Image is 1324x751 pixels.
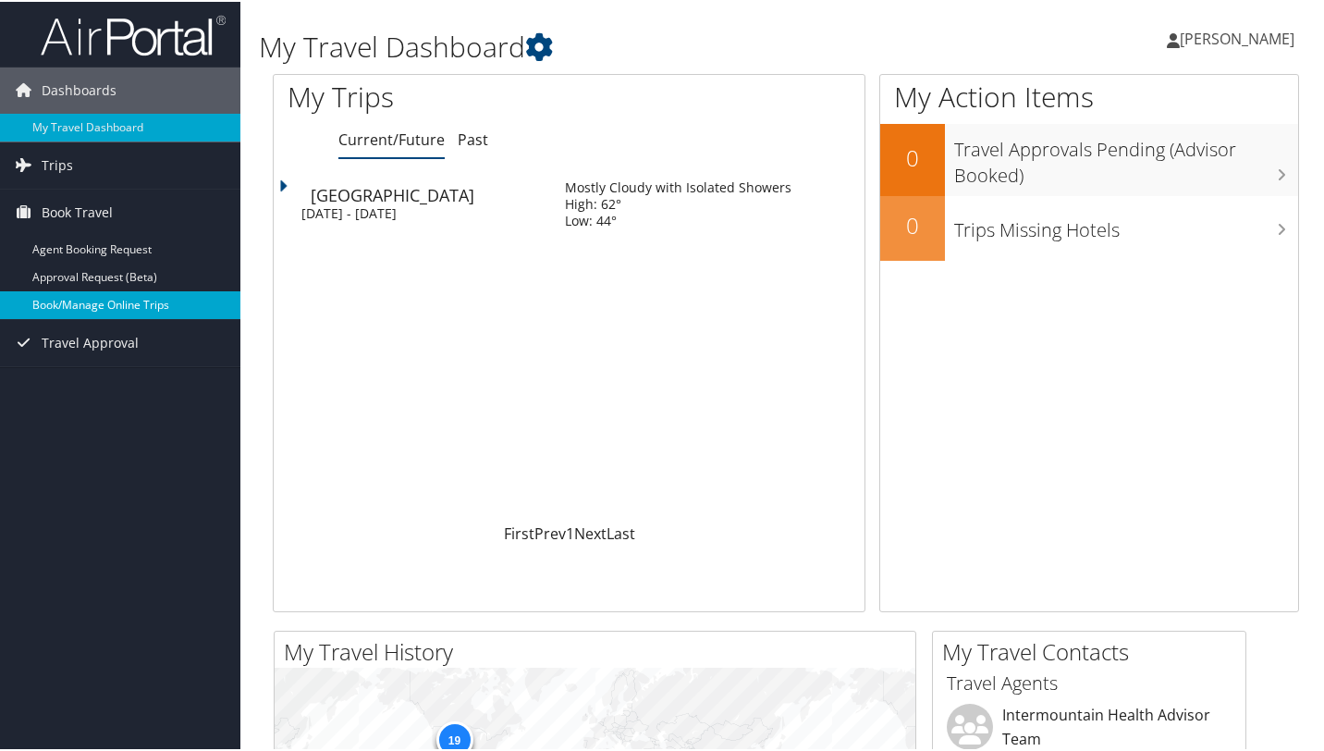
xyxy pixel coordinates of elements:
img: airportal-logo.png [41,12,226,55]
div: Low: 44° [565,211,791,228]
h3: Trips Missing Hotels [954,206,1298,241]
a: First [504,522,534,542]
span: Book Travel [42,188,113,234]
h1: My Trips [288,76,605,115]
span: Dashboards [42,66,116,112]
a: Current/Future [338,128,445,148]
a: [PERSON_NAME] [1167,9,1313,65]
div: [DATE] - [DATE] [301,203,537,220]
a: Next [574,522,607,542]
h2: 0 [880,141,945,172]
h3: Travel Agents [947,669,1232,695]
a: 0Trips Missing Hotels [880,194,1298,259]
div: High: 62° [565,194,791,211]
span: Trips [42,141,73,187]
a: Last [607,522,635,542]
a: 0Travel Approvals Pending (Advisor Booked) [880,122,1298,193]
div: Mostly Cloudy with Isolated Showers [565,178,791,194]
h1: My Travel Dashboard [259,26,962,65]
h2: 0 [880,208,945,240]
h3: Travel Approvals Pending (Advisor Booked) [954,126,1298,187]
span: Travel Approval [42,318,139,364]
a: 1 [566,522,574,542]
span: [PERSON_NAME] [1180,27,1294,47]
a: Prev [534,522,566,542]
h2: My Travel Contacts [942,634,1245,666]
div: [GEOGRAPHIC_DATA] [311,185,546,202]
h1: My Action Items [880,76,1298,115]
h2: My Travel History [284,634,915,666]
a: Past [458,128,488,148]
